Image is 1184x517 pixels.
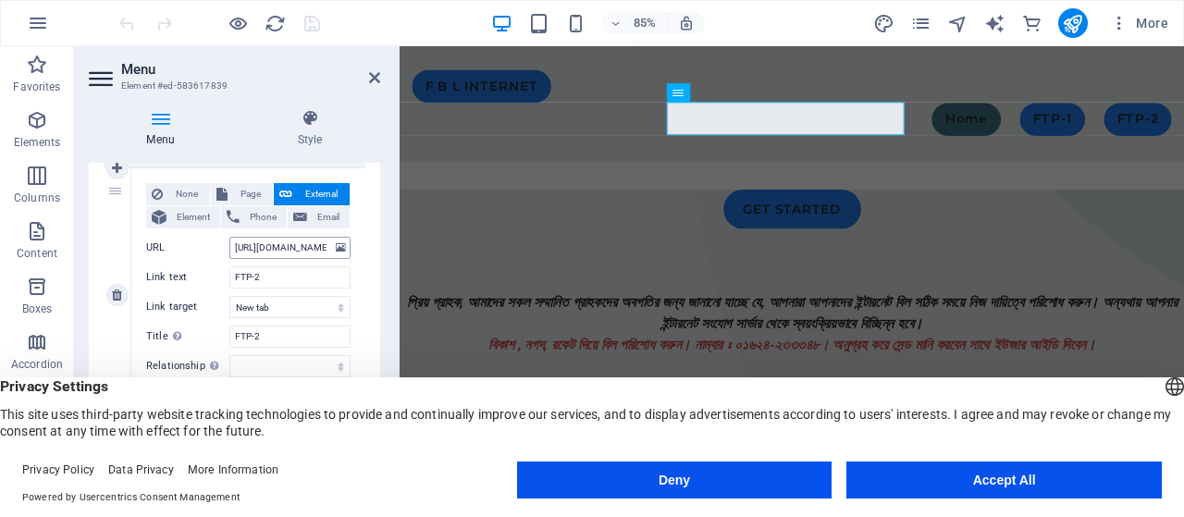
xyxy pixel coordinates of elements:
[14,191,60,205] p: Columns
[17,246,57,261] p: Content
[146,266,229,289] label: Link text
[229,266,351,289] input: Link text...
[11,357,63,372] p: Accordion
[288,206,350,228] button: Email
[984,12,1006,34] button: text_generator
[265,13,286,34] i: Reload page
[264,12,286,34] button: reload
[313,206,344,228] span: Email
[1058,8,1088,38] button: publish
[168,183,204,205] span: None
[146,237,229,259] label: URL
[89,109,240,148] h4: Menu
[298,183,344,205] span: External
[947,13,968,34] i: Navigator
[1021,13,1042,34] i: Commerce
[1062,13,1083,34] i: Publish
[602,12,668,34] button: 85%
[22,302,53,316] p: Boxes
[233,183,267,205] span: Page
[274,183,350,205] button: External
[121,78,343,94] h3: Element #ed-583617839
[146,183,210,205] button: None
[1103,8,1176,38] button: More
[13,80,60,94] p: Favorites
[910,12,932,34] button: pages
[227,12,249,34] button: Click here to leave preview mode and continue editing
[678,15,695,31] i: On resize automatically adjust zoom level to fit chosen device.
[984,13,1005,34] i: AI Writer
[245,206,281,228] span: Phone
[910,13,931,34] i: Pages (Ctrl+Alt+S)
[146,326,229,348] label: Title
[146,296,229,318] label: Link target
[146,206,220,228] button: Element
[1110,14,1168,32] span: More
[873,13,894,34] i: Design (Ctrl+Alt+Y)
[221,206,287,228] button: Phone
[229,237,351,259] input: URL...
[947,12,969,34] button: navigator
[240,109,380,148] h4: Style
[146,355,229,377] label: Relationship
[14,135,61,150] p: Elements
[229,326,351,348] input: Title
[121,61,380,78] h2: Menu
[1021,12,1043,34] button: commerce
[873,12,895,34] button: design
[630,12,660,34] h6: 85%
[172,206,215,228] span: Element
[211,183,273,205] button: Page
